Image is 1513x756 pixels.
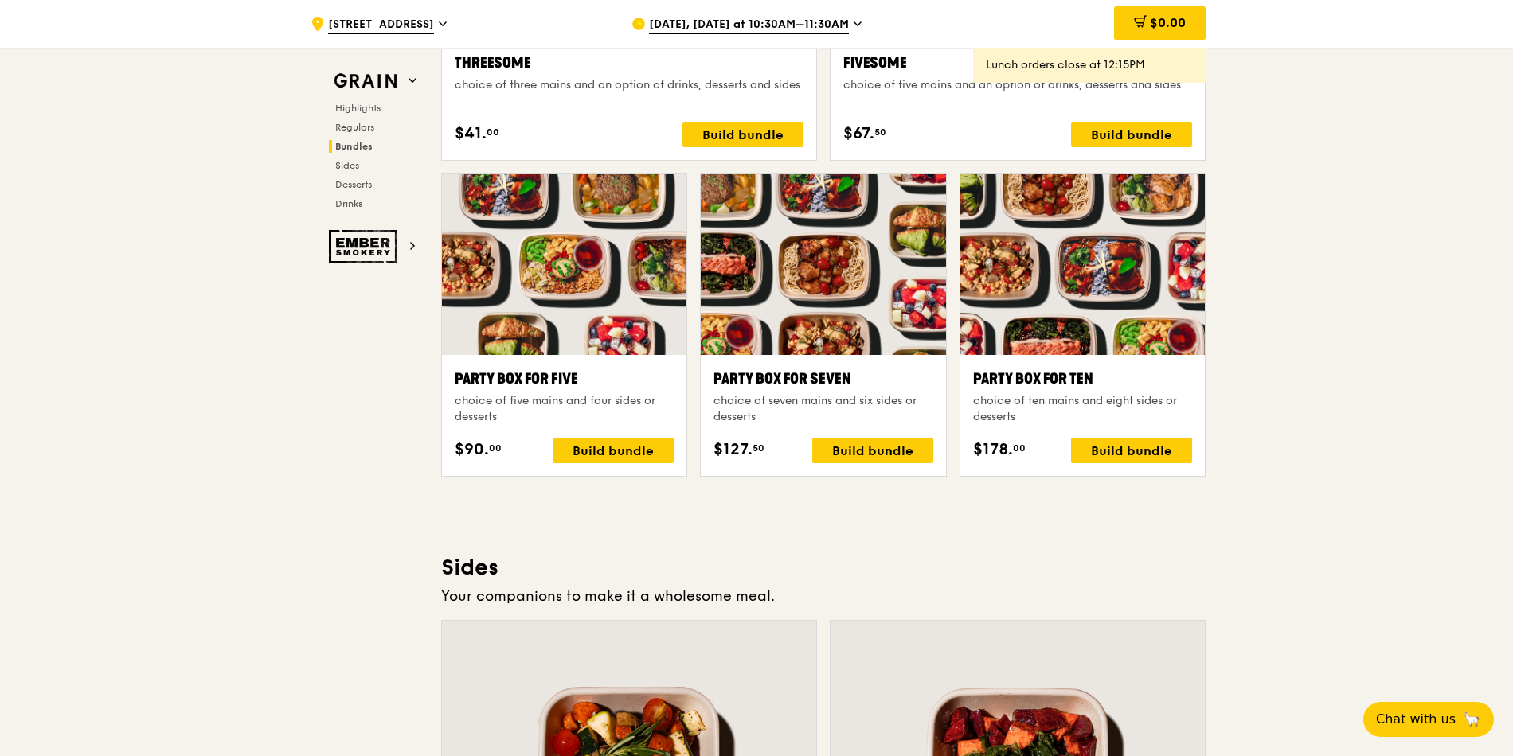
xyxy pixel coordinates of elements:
[441,585,1206,607] div: Your companions to make it a wholesome meal.
[1462,710,1481,729] span: 🦙
[986,57,1193,73] div: Lunch orders close at 12:15PM
[328,17,434,34] span: [STREET_ADDRESS]
[812,438,933,463] div: Build bundle
[843,52,1192,74] div: Fivesome
[649,17,849,34] span: [DATE], [DATE] at 10:30AM–11:30AM
[553,438,674,463] div: Build bundle
[335,122,374,133] span: Regulars
[682,122,803,147] div: Build bundle
[713,438,753,462] span: $127.
[1150,15,1186,30] span: $0.00
[1071,438,1192,463] div: Build bundle
[713,393,932,425] div: choice of seven mains and six sides or desserts
[874,126,886,138] span: 50
[843,77,1192,93] div: choice of five mains and an option of drinks, desserts and sides
[335,179,372,190] span: Desserts
[1013,442,1026,454] span: 00
[335,198,362,209] span: Drinks
[1071,122,1192,147] div: Build bundle
[973,368,1192,390] div: Party Box for Ten
[335,160,359,171] span: Sides
[455,368,674,390] div: Party Box for Five
[455,52,803,74] div: Threesome
[1363,702,1494,737] button: Chat with us🦙
[455,393,674,425] div: choice of five mains and four sides or desserts
[1376,710,1456,729] span: Chat with us
[487,126,499,138] span: 00
[329,67,402,95] img: Grain web logo
[843,122,874,146] span: $67.
[489,442,502,454] span: 00
[973,393,1192,425] div: choice of ten mains and eight sides or desserts
[713,368,932,390] div: Party Box for Seven
[329,230,402,263] img: Ember Smokery web logo
[455,438,489,462] span: $90.
[455,122,487,146] span: $41.
[753,442,764,454] span: 50
[441,553,1206,582] h3: Sides
[335,141,373,152] span: Bundles
[973,438,1013,462] span: $178.
[335,103,381,114] span: Highlights
[455,77,803,93] div: choice of three mains and an option of drinks, desserts and sides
